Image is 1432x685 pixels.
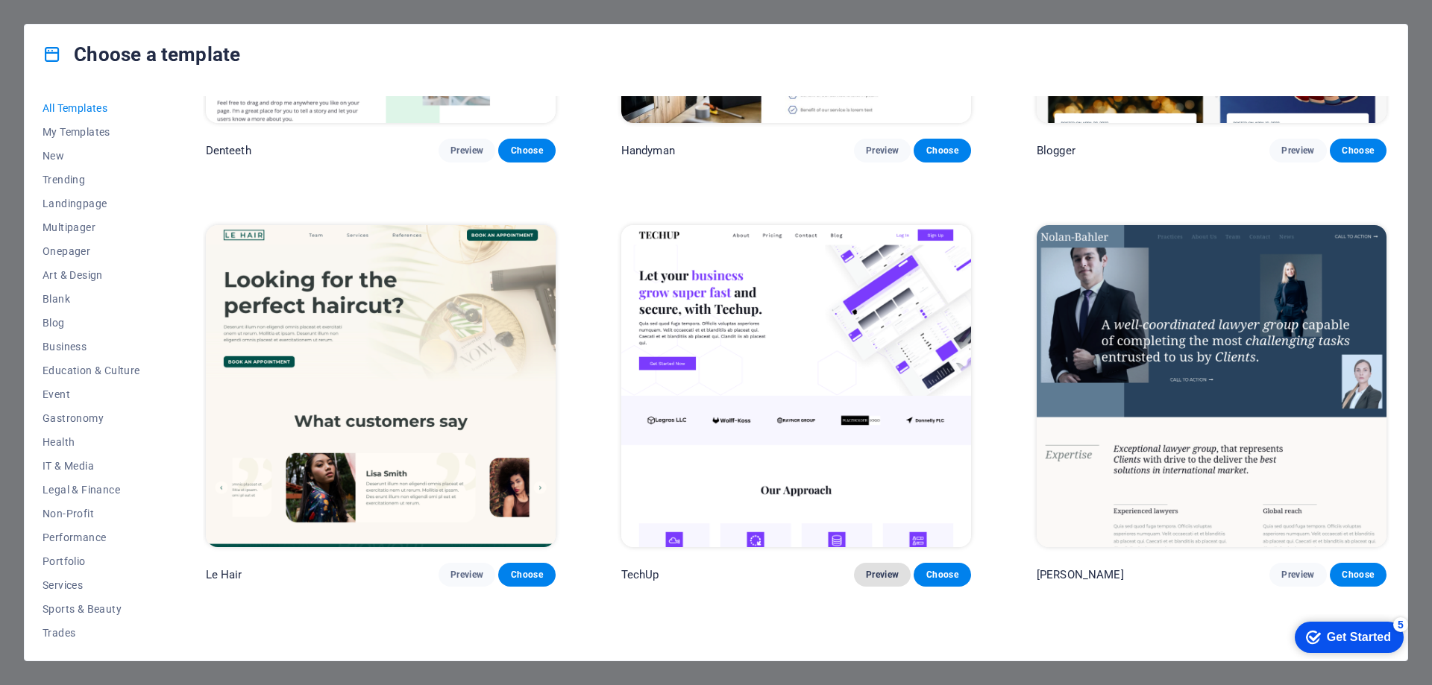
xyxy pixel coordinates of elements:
button: Preview [439,139,495,162]
p: [PERSON_NAME] [1037,567,1124,582]
span: Portfolio [43,555,140,567]
span: Event [43,388,140,400]
button: Services [43,573,140,597]
button: Trending [43,168,140,192]
span: Choose [1342,569,1375,581]
span: Preview [450,569,483,581]
button: My Templates [43,120,140,144]
button: Choose [1330,139,1387,162]
span: Performance [43,531,140,543]
span: Blank [43,293,140,305]
span: Legal & Finance [43,484,140,496]
span: Preview [450,145,483,157]
button: Preview [1269,139,1326,162]
span: New [43,150,140,162]
span: Services [43,579,140,591]
span: Preview [866,569,899,581]
span: IT & Media [43,460,140,472]
button: Multipager [43,215,140,239]
h4: Choose a template [43,42,240,66]
span: Choose [510,569,543,581]
button: Choose [498,139,555,162]
span: Onepager [43,245,140,257]
button: All Templates [43,96,140,120]
button: Preview [854,563,911,587]
button: Performance [43,525,140,549]
span: Choose [926,569,958,581]
img: Le Hair [206,225,556,547]
button: Business [43,335,140,359]
button: Education & Culture [43,359,140,382]
span: Preview [1281,569,1314,581]
button: Non-Profit [43,502,140,525]
span: Choose [926,145,958,157]
span: Landingpage [43,198,140,209]
button: New [43,144,140,168]
button: Choose [1330,563,1387,587]
span: Gastronomy [43,412,140,424]
button: IT & Media [43,454,140,478]
button: Sports & Beauty [43,597,140,621]
div: 5 [110,3,125,18]
button: Choose [914,563,970,587]
div: Get Started 5 items remaining, 0% complete [12,7,121,39]
span: Trending [43,174,140,186]
span: Preview [866,145,899,157]
button: Choose [498,563,555,587]
button: Portfolio [43,549,140,573]
span: Multipager [43,221,140,233]
button: Preview [1269,563,1326,587]
p: Handyman [621,143,675,158]
button: Preview [439,563,495,587]
button: Event [43,382,140,406]
p: TechUp [621,567,659,582]
button: Trades [43,621,140,645]
span: My Templates [43,126,140,138]
p: Le Hair [206,567,242,582]
button: Blank [43,287,140,311]
div: Get Started [44,16,108,30]
span: Health [43,436,140,448]
span: Preview [1281,145,1314,157]
button: Onepager [43,239,140,263]
img: Nolan-Bahler [1037,225,1387,547]
button: Choose [914,139,970,162]
img: TechUp [621,225,971,547]
span: Choose [1342,145,1375,157]
p: Denteeth [206,143,251,158]
button: Art & Design [43,263,140,287]
span: Trades [43,627,140,639]
button: Gastronomy [43,406,140,430]
span: Blog [43,317,140,329]
span: Choose [510,145,543,157]
span: All Templates [43,102,140,114]
button: Landingpage [43,192,140,215]
button: Legal & Finance [43,478,140,502]
button: Blog [43,311,140,335]
button: Health [43,430,140,454]
p: Blogger [1037,143,1075,158]
span: Sports & Beauty [43,603,140,615]
span: Non-Profit [43,508,140,520]
span: Business [43,341,140,353]
span: Art & Design [43,269,140,281]
button: Preview [854,139,911,162]
span: Education & Culture [43,364,140,376]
